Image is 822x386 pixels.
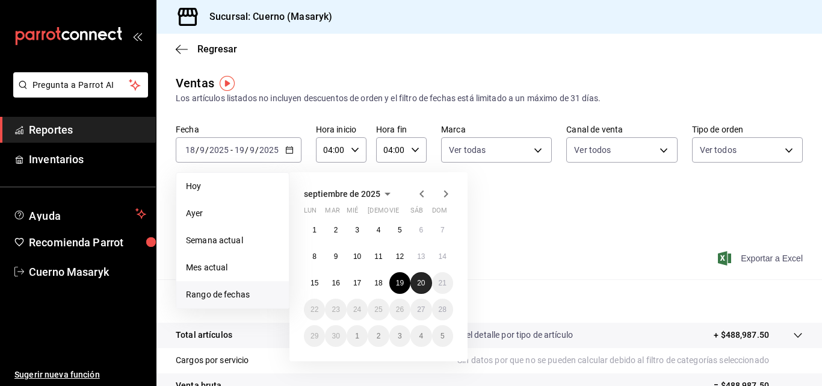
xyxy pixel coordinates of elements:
[353,252,361,261] abbr: 10 de septiembre de 2025
[255,145,259,155] span: /
[325,207,339,219] abbr: martes
[396,305,404,314] abbr: 26 de septiembre de 2025
[720,251,803,266] span: Exportar a Excel
[419,226,423,234] abbr: 6 de septiembre de 2025
[432,219,453,241] button: 7 de septiembre de 2025
[304,246,325,267] button: 8 de septiembre de 2025
[410,246,431,267] button: 13 de septiembre de 2025
[32,79,129,92] span: Pregunta a Parrot AI
[410,325,431,347] button: 4 de octubre de 2025
[13,72,148,98] button: Pregunta a Parrot AI
[304,219,325,241] button: 1 de septiembre de 2025
[374,252,382,261] abbr: 11 de septiembre de 2025
[439,305,447,314] abbr: 28 de septiembre de 2025
[353,305,361,314] abbr: 24 de septiembre de 2025
[417,279,425,287] abbr: 20 de septiembre de 2025
[176,125,301,134] label: Fecha
[332,279,339,287] abbr: 16 de septiembre de 2025
[410,272,431,294] button: 20 de septiembre de 2025
[441,125,552,134] label: Marca
[347,207,358,219] abbr: miércoles
[374,279,382,287] abbr: 18 de septiembre de 2025
[304,187,395,201] button: septiembre de 2025
[389,272,410,294] button: 19 de septiembre de 2025
[249,145,255,155] input: --
[347,299,368,320] button: 24 de septiembre de 2025
[197,43,237,55] span: Regresar
[396,252,404,261] abbr: 12 de septiembre de 2025
[368,246,389,267] button: 11 de septiembre de 2025
[355,332,359,340] abbr: 1 de octubre de 2025
[368,299,389,320] button: 25 de septiembre de 2025
[325,246,346,267] button: 9 de septiembre de 2025
[200,10,332,24] h3: Sucursal: Cuerno (Masaryk)
[347,325,368,347] button: 1 de octubre de 2025
[566,125,677,134] label: Canal de venta
[389,207,399,219] abbr: viernes
[176,74,214,92] div: Ventas
[389,299,410,320] button: 26 de septiembre de 2025
[325,219,346,241] button: 2 de septiembre de 2025
[439,279,447,287] abbr: 21 de septiembre de 2025
[316,125,366,134] label: Hora inicio
[410,207,423,219] abbr: sábado
[368,272,389,294] button: 18 de septiembre de 2025
[700,144,737,156] span: Ver todos
[199,145,205,155] input: --
[245,145,249,155] span: /
[432,272,453,294] button: 21 de septiembre de 2025
[347,272,368,294] button: 17 de septiembre de 2025
[176,92,803,105] div: Los artículos listados no incluyen descuentos de orden y el filtro de fechas está limitado a un m...
[132,31,142,41] button: open_drawer_menu
[432,207,447,219] abbr: domingo
[440,332,445,340] abbr: 5 de octubre de 2025
[304,189,380,199] span: septiembre de 2025
[377,226,381,234] abbr: 4 de septiembre de 2025
[417,305,425,314] abbr: 27 de septiembre de 2025
[311,279,318,287] abbr: 15 de septiembre de 2025
[419,332,423,340] abbr: 4 de octubre de 2025
[389,325,410,347] button: 3 de octubre de 2025
[304,325,325,347] button: 29 de septiembre de 2025
[304,299,325,320] button: 22 de septiembre de 2025
[311,305,318,314] abbr: 22 de septiembre de 2025
[374,305,382,314] abbr: 25 de septiembre de 2025
[176,354,249,367] p: Cargos por servicio
[29,234,146,251] span: Recomienda Parrot
[176,329,232,341] p: Total artículos
[332,305,339,314] abbr: 23 de septiembre de 2025
[29,207,131,221] span: Ayuda
[410,219,431,241] button: 6 de septiembre de 2025
[377,332,381,340] abbr: 2 de octubre de 2025
[312,252,317,261] abbr: 8 de septiembre de 2025
[398,332,402,340] abbr: 3 de octubre de 2025
[325,272,346,294] button: 16 de septiembre de 2025
[398,226,402,234] abbr: 5 de septiembre de 2025
[432,299,453,320] button: 28 de septiembre de 2025
[396,279,404,287] abbr: 19 de septiembre de 2025
[186,180,279,193] span: Hoy
[325,325,346,347] button: 30 de septiembre de 2025
[692,125,803,134] label: Tipo de orden
[304,272,325,294] button: 15 de septiembre de 2025
[196,145,199,155] span: /
[368,325,389,347] button: 2 de octubre de 2025
[14,369,146,381] span: Sugerir nueva función
[29,151,146,167] span: Inventarios
[186,234,279,247] span: Semana actual
[205,145,209,155] span: /
[368,219,389,241] button: 4 de septiembre de 2025
[347,246,368,267] button: 10 de septiembre de 2025
[353,279,361,287] abbr: 17 de septiembre de 2025
[457,354,803,367] p: Sin datos por que no se pueden calcular debido al filtro de categorías seleccionado
[410,299,431,320] button: 27 de septiembre de 2025
[440,226,445,234] abbr: 7 de septiembre de 2025
[304,207,317,219] abbr: lunes
[574,144,611,156] span: Ver todos
[347,219,368,241] button: 3 de septiembre de 2025
[355,226,359,234] abbr: 3 de septiembre de 2025
[432,325,453,347] button: 5 de octubre de 2025
[186,207,279,220] span: Ayer
[220,76,235,91] img: Tooltip marker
